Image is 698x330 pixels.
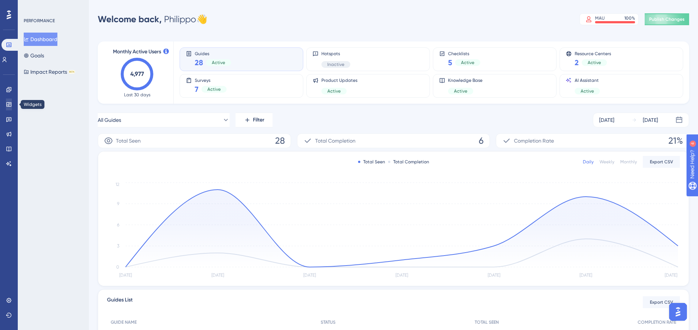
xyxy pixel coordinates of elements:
[643,156,680,168] button: Export CSV
[595,15,605,21] div: MAU
[588,60,601,66] span: Active
[17,2,46,11] span: Need Help?
[107,296,133,309] span: Guides List
[113,47,161,56] span: Monthly Active Users
[600,159,614,165] div: Weekly
[236,113,273,127] button: Filter
[514,136,554,145] span: Completion Rate
[98,116,121,124] span: All Guides
[599,116,614,124] div: [DATE]
[253,116,264,124] span: Filter
[321,51,350,57] span: Hotspots
[130,70,144,77] text: 4,977
[119,273,132,278] tspan: [DATE]
[51,4,54,10] div: 4
[575,57,579,68] span: 2
[195,51,231,56] span: Guides
[581,88,594,94] span: Active
[475,319,499,325] span: TOTAL SEEN
[620,159,637,165] div: Monthly
[643,296,680,308] button: Export CSV
[24,65,75,79] button: Impact ReportsBETA
[668,135,683,147] span: 21%
[211,273,224,278] tspan: [DATE]
[321,319,335,325] span: STATUS
[116,264,119,270] tspan: 0
[24,49,44,62] button: Goals
[583,159,594,165] div: Daily
[303,273,316,278] tspan: [DATE]
[665,273,677,278] tspan: [DATE]
[116,182,119,187] tspan: 12
[645,13,689,25] button: Publish Changes
[195,77,227,83] span: Surveys
[575,51,611,56] span: Resource Centers
[448,57,452,68] span: 5
[448,51,480,56] span: Checklists
[116,136,141,145] span: Total Seen
[124,92,150,98] span: Last 30 days
[388,159,429,165] div: Total Completion
[195,57,203,68] span: 28
[212,60,225,66] span: Active
[650,159,673,165] span: Export CSV
[327,88,341,94] span: Active
[454,88,467,94] span: Active
[117,201,119,206] tspan: 9
[624,15,635,21] div: 100 %
[650,299,673,305] span: Export CSV
[24,33,57,46] button: Dashboard
[117,243,119,249] tspan: 3
[488,273,500,278] tspan: [DATE]
[275,135,285,147] span: 28
[643,116,658,124] div: [DATE]
[98,14,162,24] span: Welcome back,
[575,77,600,83] span: AI Assistant
[649,16,685,22] span: Publish Changes
[327,61,344,67] span: Inactive
[69,70,75,74] div: BETA
[111,319,137,325] span: GUIDE NAME
[315,136,355,145] span: Total Completion
[24,18,55,24] div: PERFORMANCE
[195,84,198,94] span: 7
[638,319,676,325] span: COMPLETION RATE
[395,273,408,278] tspan: [DATE]
[117,222,119,227] tspan: 6
[479,135,484,147] span: 6
[358,159,385,165] div: Total Seen
[207,86,221,92] span: Active
[667,301,689,323] iframe: UserGuiding AI Assistant Launcher
[321,77,357,83] span: Product Updates
[448,77,482,83] span: Knowledge Base
[98,13,207,25] div: Philippo 👋
[98,113,230,127] button: All Guides
[461,60,474,66] span: Active
[580,273,592,278] tspan: [DATE]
